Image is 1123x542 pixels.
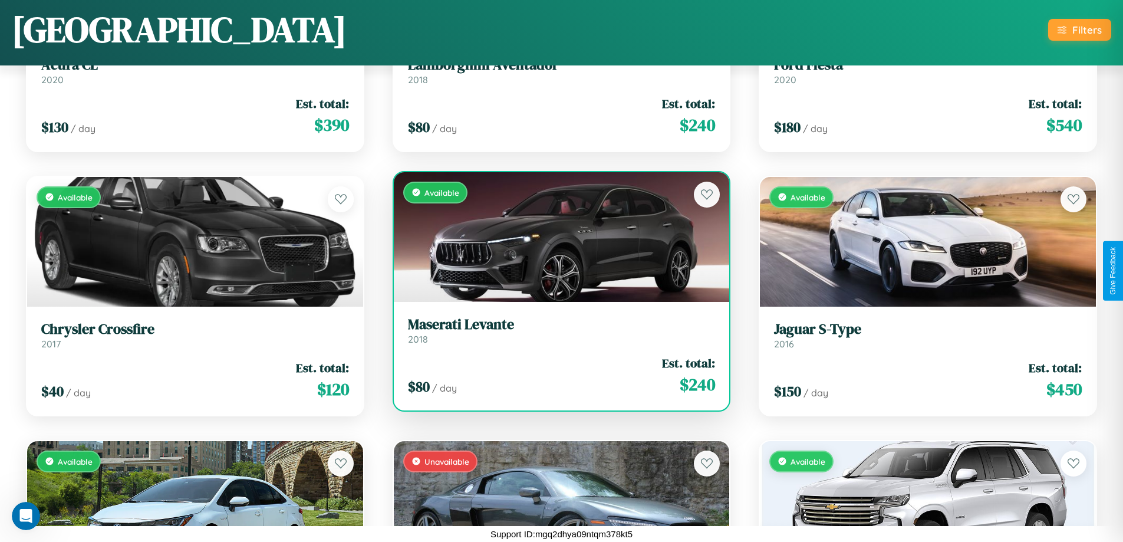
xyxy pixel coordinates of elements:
span: 2018 [408,74,428,86]
span: Est. total: [1029,359,1082,376]
span: Available [791,192,825,202]
span: $ 80 [408,377,430,396]
span: 2016 [774,338,794,350]
span: Est. total: [296,95,349,112]
h3: Jaguar S-Type [774,321,1082,338]
a: Acura CL2020 [41,57,349,86]
h1: [GEOGRAPHIC_DATA] [12,5,347,54]
a: Jaguar S-Type2016 [774,321,1082,350]
a: Ford Fiesta2020 [774,57,1082,86]
span: $ 80 [408,117,430,137]
span: $ 180 [774,117,801,137]
span: $ 130 [41,117,68,137]
iframe: Intercom live chat [12,502,40,530]
span: Available [424,188,459,198]
div: Filters [1072,24,1102,36]
a: Chrysler Crossfire2017 [41,321,349,350]
span: 2020 [41,74,64,86]
span: / day [66,387,91,399]
div: Give Feedback [1109,247,1117,295]
span: 2018 [408,333,428,345]
span: $ 150 [774,382,801,401]
button: Filters [1048,19,1111,41]
span: $ 240 [680,113,715,137]
a: Maserati Levante2018 [408,316,716,345]
p: Support ID: mgq2dhya09ntqm378kt5 [490,526,633,542]
span: 2017 [41,338,61,350]
span: $ 390 [314,113,349,137]
span: Est. total: [1029,95,1082,112]
h3: Chrysler Crossfire [41,321,349,338]
span: $ 450 [1046,377,1082,401]
span: $ 240 [680,373,715,396]
span: $ 540 [1046,113,1082,137]
h3: Lamborghini Aventador [408,57,716,74]
h3: Acura CL [41,57,349,74]
h3: Maserati Levante [408,316,716,333]
span: / day [71,123,95,134]
span: Available [58,192,93,202]
span: Available [58,456,93,467]
span: Est. total: [662,354,715,372]
span: Available [791,456,825,467]
span: / day [803,123,828,134]
span: Unavailable [424,456,469,467]
span: $ 120 [317,377,349,401]
h3: Ford Fiesta [774,57,1082,74]
span: / day [432,382,457,394]
span: $ 40 [41,382,64,401]
span: 2020 [774,74,796,86]
span: Est. total: [296,359,349,376]
span: / day [803,387,828,399]
a: Lamborghini Aventador2018 [408,57,716,86]
span: Est. total: [662,95,715,112]
span: / day [432,123,457,134]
